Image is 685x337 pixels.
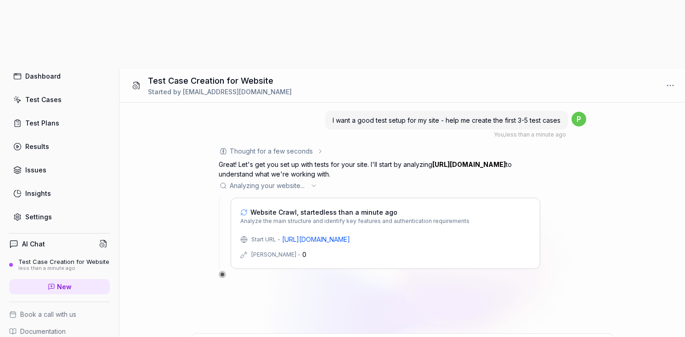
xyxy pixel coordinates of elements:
[240,207,470,217] a: Website Crawl, startedless than a minute ago
[148,87,292,97] div: Started by
[240,217,470,225] span: Analyze the main structure and identify key features and authentication requirements
[25,71,61,81] div: Dashboard
[18,265,109,272] div: less than a minute ago
[251,251,300,259] div: [PERSON_NAME] -
[25,95,62,104] div: Test Cases
[9,279,110,294] a: New
[148,74,292,87] h1: Test Case Creation for Website
[25,142,49,151] div: Results
[9,67,110,85] a: Dashboard
[9,258,110,272] a: Test Case Creation for Websiteless than a minute ago
[250,207,397,217] span: Website Crawl, started less than a minute ago
[9,161,110,179] a: Issues
[9,208,110,226] a: Settings
[300,181,307,190] span: ...
[9,326,110,336] a: Documentation
[572,112,586,126] span: p
[282,234,350,244] a: [URL][DOMAIN_NAME]
[9,184,110,202] a: Insights
[25,165,46,175] div: Issues
[494,131,566,139] div: , less than a minute ago
[9,114,110,132] a: Test Plans
[219,160,540,179] p: Great! Let's get you set up with tests for your site. I'll start by analyzing to understand what ...
[22,239,45,249] h4: AI Chat
[251,235,280,244] div: Start URL -
[230,181,307,190] span: Analyzing your website
[9,137,110,155] a: Results
[25,188,51,198] div: Insights
[57,282,72,291] span: New
[333,116,560,124] span: I want a good test setup for my site - help me create the first 3-5 test cases
[25,212,52,222] div: Settings
[18,258,109,265] div: Test Case Creation for Website
[494,131,504,138] span: You
[25,118,59,128] div: Test Plans
[432,160,506,168] a: [URL][DOMAIN_NAME]
[230,146,313,156] div: Thought for a few seconds
[20,326,66,336] span: Documentation
[9,91,110,109] a: Test Cases
[302,250,306,259] div: 0
[9,309,110,319] a: Book a call with us
[183,88,292,96] span: [EMAIL_ADDRESS][DOMAIN_NAME]
[20,309,76,319] span: Book a call with us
